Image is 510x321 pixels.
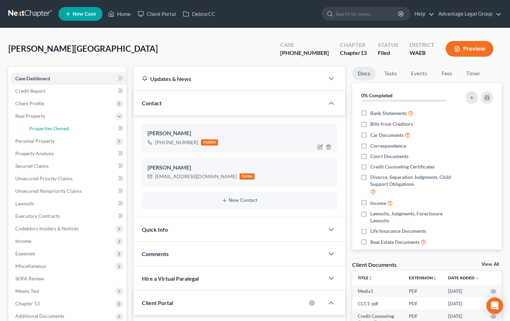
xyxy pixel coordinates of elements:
a: Docs [352,67,376,80]
a: Date Added expand_more [448,275,479,280]
div: mobile [201,139,218,146]
strong: 0% Completed [361,92,392,98]
span: Property Analysis [15,150,54,156]
div: Case [280,41,329,49]
td: [DATE] [443,285,485,297]
span: Lawsuits, Judgments, Foreclosure Lawsuits [370,210,458,224]
a: Unsecured Nonpriority Claims [10,185,127,197]
span: Quick Info [142,226,168,233]
span: Unsecured Nonpriority Claims [15,188,82,194]
div: Updates & News [142,75,316,82]
span: Case Dashboard [15,75,50,81]
a: Credit Report [10,85,127,97]
a: Executory Contracts [10,210,127,222]
span: Personal Property [15,138,55,144]
td: [DATE] [443,297,485,310]
i: unfold_more [369,276,373,280]
a: Extensionunfold_more [409,275,437,280]
span: Court Documents [370,153,408,160]
a: Timer [461,67,486,80]
span: Client Profile [15,100,44,106]
span: Credit Report [15,88,45,94]
div: [EMAIL_ADDRESS][DOMAIN_NAME] [155,173,237,180]
span: Retirement, 401K, IRA, Pension, Annuities [370,249,458,263]
div: [PERSON_NAME] [147,129,332,138]
div: [PERSON_NAME] [147,164,332,172]
span: Real Property [15,113,45,119]
div: WAEB [410,49,435,57]
span: Codebtors Insiders & Notices [15,225,79,231]
span: Income [15,238,31,244]
span: Properties Owned [29,125,69,131]
div: Open Intercom Messenger [486,297,503,314]
a: Tasks [379,67,403,80]
span: Car Documents [370,132,404,139]
a: Fees [436,67,458,80]
span: SOFA Review [15,275,44,281]
span: 13 [361,49,367,56]
span: Expenses [15,250,35,256]
div: [PHONE_NUMBER] [280,49,329,57]
span: Correspondence [370,142,406,149]
input: Search by name... [335,7,399,20]
span: Real Estate Documents [370,239,420,246]
td: Media1 [352,285,403,297]
span: Bills from Creditors [370,121,413,127]
span: Comments [142,250,169,257]
span: Secured Claims [15,163,49,169]
a: Home [105,8,134,20]
span: Bank Statements [370,110,407,117]
span: Means Test [15,288,39,294]
a: Client Portal [134,8,179,20]
a: SOFA Review [10,272,127,285]
span: Executory Contracts [15,213,60,219]
span: New Case [73,11,96,17]
a: Events [405,67,433,80]
a: Unsecured Priority Claims [10,172,127,185]
div: Status [378,41,398,49]
span: [PERSON_NAME][GEOGRAPHIC_DATA] [8,43,158,53]
span: Income [370,200,386,207]
a: Titleunfold_more [358,275,373,280]
div: District [410,41,435,49]
div: home [240,173,255,180]
span: Miscellaneous [15,263,46,269]
i: expand_more [475,276,479,280]
a: Help [411,8,434,20]
div: Chapter [340,41,367,49]
span: Lawsuits [15,200,34,206]
a: Lawsuits [10,197,127,210]
span: Additional Documents [15,313,64,319]
span: Chapter 13 [15,301,40,306]
span: Hire a Virtual Paralegal [142,275,199,282]
a: View All [481,262,499,267]
span: Life Insurance Documents [370,228,426,234]
i: unfold_more [433,276,437,280]
span: Unsecured Priority Claims [15,175,73,181]
a: Case Dashboard [10,72,127,85]
a: Property Analysis [10,147,127,160]
span: Client Portal [142,299,173,306]
span: Credit Counseling Certificates [370,163,435,170]
span: Divorce, Separation Judgments, Child Support Obligations [370,174,458,188]
span: Contact [142,100,162,106]
div: Chapter [340,49,367,57]
a: DebtorCC [179,8,219,20]
td: CCC1-pdf [352,297,403,310]
a: Properties Owned [24,122,127,135]
div: [PHONE_NUMBER] [155,139,198,146]
td: PDF [403,297,443,310]
div: Filed [378,49,398,57]
td: PDF [403,285,443,297]
button: Preview [446,41,493,57]
button: New Contact [147,198,332,203]
div: Client Documents [352,261,397,268]
a: Advantage Legal Group [435,8,501,20]
a: Secured Claims [10,160,127,172]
